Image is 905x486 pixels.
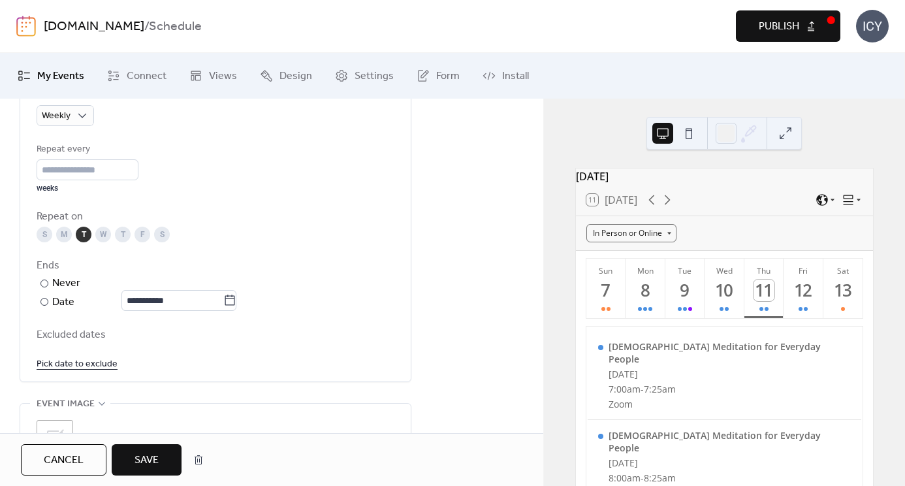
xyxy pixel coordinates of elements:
span: - [641,472,644,484]
div: Repeat on [37,209,392,225]
div: ICY [856,10,889,42]
div: Ends [37,258,392,274]
div: Never [52,276,81,291]
span: Views [209,69,237,84]
span: 7:00am [609,383,641,395]
div: 11 [754,280,775,301]
b: / [144,14,149,39]
div: weeks [37,183,138,193]
span: Weekly [42,107,71,125]
span: Cancel [44,453,84,468]
div: 13 [833,280,854,301]
img: logo [16,16,36,37]
span: My Events [37,69,84,84]
a: Views [180,58,247,93]
button: Cancel [21,444,106,476]
div: S [154,227,170,242]
div: F [135,227,150,242]
a: Connect [97,58,176,93]
button: Fri12 [784,259,823,318]
b: Schedule [149,14,202,39]
button: Mon8 [626,259,665,318]
div: [DEMOGRAPHIC_DATA] Meditation for Everyday People [609,340,850,365]
a: My Events [8,58,94,93]
a: Design [250,58,322,93]
div: W [95,227,111,242]
span: Pick date to exclude [37,357,118,372]
div: Wed [708,265,740,276]
span: 8:00am [609,472,641,484]
button: Sat13 [823,259,863,318]
span: Save [135,453,159,468]
button: Thu11 [744,259,784,318]
button: Tue9 [665,259,705,318]
span: Excluded dates [37,327,394,343]
div: Thu [748,265,780,276]
div: Date [52,294,236,311]
span: Connect [127,69,167,84]
div: [DATE] [609,368,850,380]
div: T [76,227,91,242]
span: Publish [759,19,799,35]
span: Form [436,69,460,84]
div: Mon [629,265,661,276]
div: [DATE] [576,169,873,184]
div: Tue [669,265,701,276]
a: [DOMAIN_NAME] [44,14,144,39]
span: Settings [355,69,394,84]
button: Save [112,444,182,476]
a: Form [407,58,469,93]
button: Publish [736,10,840,42]
div: Fri [787,265,819,276]
div: Repeat every [37,142,136,157]
span: Install [502,69,529,84]
div: 9 [675,280,696,301]
div: [DATE] [609,457,850,469]
div: T [115,227,131,242]
div: 10 [714,280,735,301]
button: Sun7 [586,259,626,318]
div: 8 [635,280,656,301]
div: 12 [793,280,814,301]
a: Install [473,58,539,93]
button: Wed10 [705,259,744,318]
span: Event image [37,397,95,412]
div: [DEMOGRAPHIC_DATA] Meditation for Everyday People [609,429,850,454]
div: Sun [590,265,622,276]
div: M [56,227,72,242]
div: Sat [827,265,859,276]
div: ; [37,420,73,457]
div: 7 [595,280,617,301]
div: Zoom [609,398,850,410]
span: Design [279,69,312,84]
span: 8:25am [644,472,676,484]
a: Settings [325,58,404,93]
div: S [37,227,52,242]
span: 7:25am [644,383,676,395]
span: - [641,383,644,395]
